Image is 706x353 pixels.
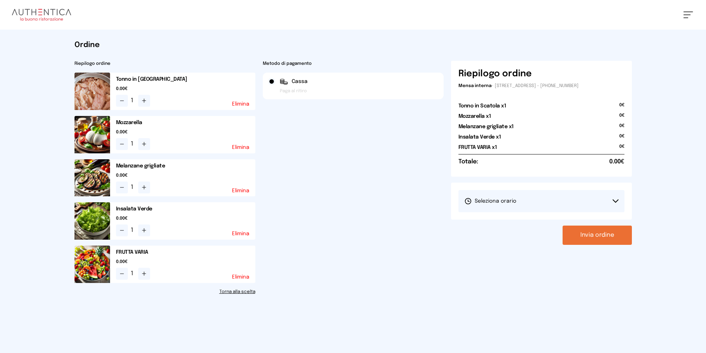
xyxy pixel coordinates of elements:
[116,205,255,213] h2: Insalata Verde
[12,9,71,21] img: logo.8f33a47.png
[74,246,110,283] img: media
[232,145,249,150] button: Elimina
[619,144,624,154] span: 0€
[619,102,624,113] span: 0€
[280,88,307,94] span: Paga al ritiro
[74,40,632,50] h1: Ordine
[458,83,624,89] p: - [STREET_ADDRESS] - [PHONE_NUMBER]
[458,133,501,141] h2: Insalata Verde x1
[292,78,308,85] span: Cassa
[74,159,110,197] img: media
[458,84,491,88] span: Mensa interna
[232,188,249,193] button: Elimina
[131,183,135,192] span: 1
[609,157,624,166] span: 0.00€
[232,231,249,236] button: Elimina
[458,68,532,80] h6: Riepilogo ordine
[116,86,255,92] span: 0.00€
[116,76,255,83] h2: Tonno in [GEOGRAPHIC_DATA]
[619,113,624,123] span: 0€
[232,274,249,280] button: Elimina
[131,226,135,235] span: 1
[232,101,249,107] button: Elimina
[458,144,497,151] h2: FRUTTA VARIA x1
[458,190,624,212] button: Seleziona orario
[458,113,491,120] h2: Mozzarella x1
[563,226,632,245] button: Invia ordine
[263,61,444,67] h2: Metodo di pagamento
[458,123,514,130] h2: Melanzane grigliate x1
[464,197,516,205] span: Seleziona orario
[116,216,255,222] span: 0.00€
[74,73,110,110] img: media
[74,116,110,153] img: media
[116,129,255,135] span: 0.00€
[458,157,478,166] h6: Totale:
[74,202,110,240] img: media
[619,123,624,133] span: 0€
[74,289,255,295] a: Torna alla scelta
[116,162,255,170] h2: Melanzane grigliate
[116,249,255,256] h2: FRUTTA VARIA
[74,61,255,67] h2: Riepilogo ordine
[116,173,255,179] span: 0.00€
[131,269,135,278] span: 1
[116,119,255,126] h2: Mozzarella
[131,96,135,105] span: 1
[131,140,135,149] span: 1
[116,259,255,265] span: 0.00€
[619,133,624,144] span: 0€
[458,102,506,110] h2: Tonno in Scatola x1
